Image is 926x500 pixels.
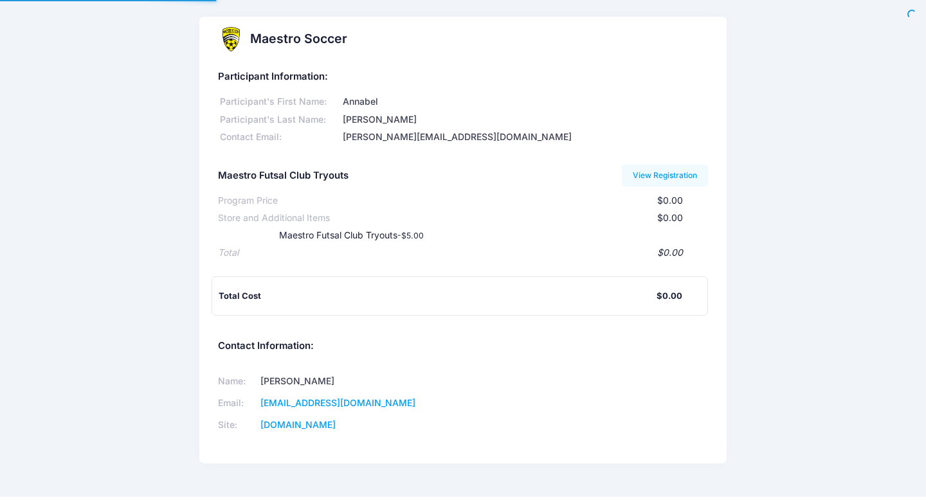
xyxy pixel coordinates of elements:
[218,130,341,144] div: Contact Email:
[218,393,256,415] td: Email:
[218,113,341,127] div: Participant's Last Name:
[260,397,415,408] a: [EMAIL_ADDRESS][DOMAIN_NAME]
[341,130,709,144] div: [PERSON_NAME][EMAIL_ADDRESS][DOMAIN_NAME]
[253,229,547,242] div: Maestro Futsal Club Tryouts
[219,290,657,303] div: Total Cost
[239,246,683,260] div: $0.00
[397,231,424,240] small: -$5.00
[256,371,446,393] td: [PERSON_NAME]
[218,246,239,260] div: Total
[218,371,256,393] td: Name:
[218,415,256,436] td: Site:
[218,95,341,109] div: Participant's First Name:
[260,419,336,430] a: [DOMAIN_NAME]
[218,71,708,83] h5: Participant Information:
[218,341,708,352] h5: Contact Information:
[330,211,683,225] div: $0.00
[218,211,330,225] div: Store and Additional Items
[250,31,347,46] h2: Maestro Soccer
[341,95,709,109] div: Annabel
[218,194,278,208] div: Program Price
[218,170,349,182] h5: Maestro Futsal Club Tryouts
[657,195,683,206] span: $0.00
[622,165,709,186] a: View Registration
[657,290,682,303] div: $0.00
[341,113,709,127] div: [PERSON_NAME]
